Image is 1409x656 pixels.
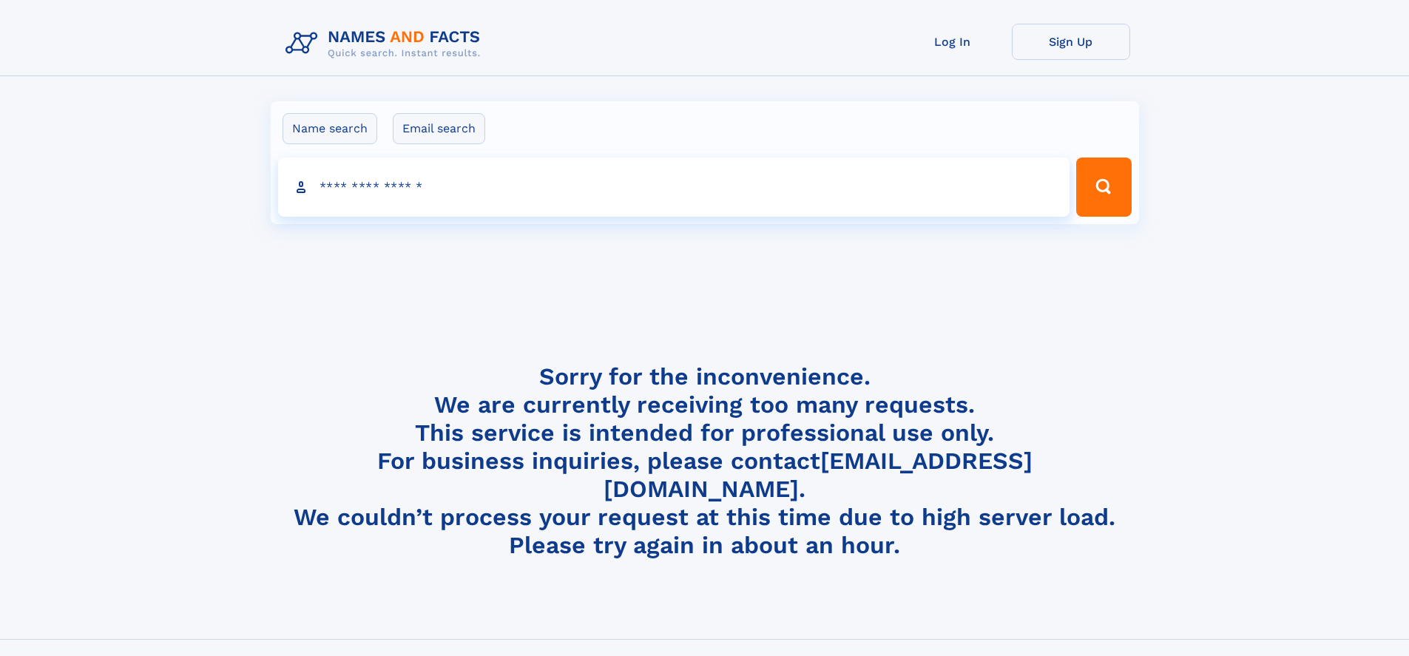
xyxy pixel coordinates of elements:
[1012,24,1130,60] a: Sign Up
[278,158,1070,217] input: search input
[393,113,485,144] label: Email search
[280,24,493,64] img: Logo Names and Facts
[893,24,1012,60] a: Log In
[280,362,1130,560] h4: Sorry for the inconvenience. We are currently receiving too many requests. This service is intend...
[283,113,377,144] label: Name search
[604,447,1033,503] a: [EMAIL_ADDRESS][DOMAIN_NAME]
[1076,158,1131,217] button: Search Button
